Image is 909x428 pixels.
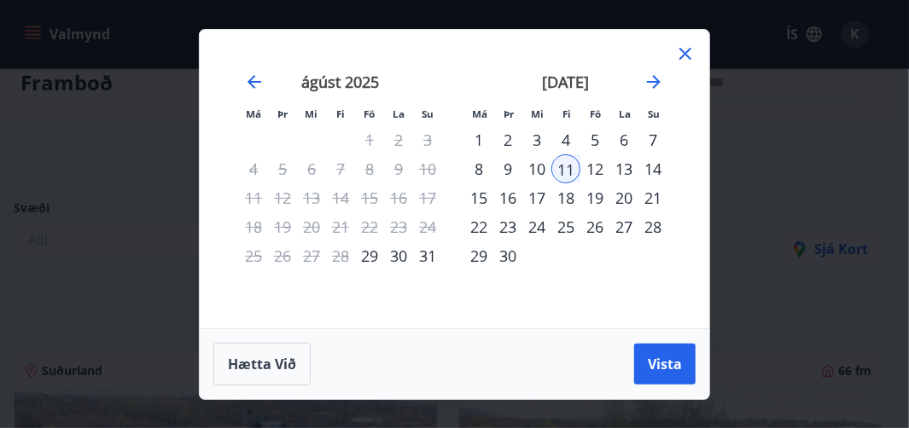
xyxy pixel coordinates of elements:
[493,212,522,241] td: Choose þriðjudagur, 23. september 2025 as your check-out date. It’s available.
[297,183,326,212] td: Not available. miðvikudagur, 13. ágúst 2025
[297,241,326,270] td: Not available. miðvikudagur, 27. ágúst 2025
[297,212,326,241] td: Not available. miðvikudagur, 20. ágúst 2025
[413,212,442,241] td: Not available. sunnudagur, 24. ágúst 2025
[464,154,493,183] td: Choose mánudagur, 8. september 2025 as your check-out date. It’s available.
[551,212,580,241] div: 25
[413,241,442,270] div: 31
[268,241,297,270] td: Not available. þriðjudagur, 26. ágúst 2025
[302,72,380,92] strong: ágúst 2025
[268,154,297,183] td: Not available. þriðjudagur, 5. ágúst 2025
[638,154,667,183] div: 14
[609,183,638,212] div: 20
[522,125,551,154] div: 3
[355,212,384,241] td: Not available. föstudagur, 22. ágúst 2025
[609,183,638,212] td: Choose laugardagur, 20. september 2025 as your check-out date. It’s available.
[413,241,442,270] td: Choose sunnudagur, 31. ágúst 2025 as your check-out date. It’s available.
[493,154,522,183] div: 9
[522,183,551,212] div: 17
[472,107,487,120] small: Má
[522,183,551,212] td: Choose miðvikudagur, 17. september 2025 as your check-out date. It’s available.
[532,107,545,120] small: Mi
[244,72,265,92] div: Move backward to switch to the previous month.
[355,154,384,183] td: Not available. föstudagur, 8. ágúst 2025
[638,212,667,241] td: Choose sunnudagur, 28. september 2025 as your check-out date. It’s available.
[326,212,355,241] td: Not available. fimmtudagur, 21. ágúst 2025
[551,183,580,212] td: Choose fimmtudagur, 18. september 2025 as your check-out date. It’s available.
[464,241,493,270] td: Choose mánudagur, 29. september 2025 as your check-out date. It’s available.
[648,107,660,120] small: Su
[239,241,268,270] td: Not available. mánudagur, 25. ágúst 2025
[413,125,442,154] td: Not available. sunnudagur, 3. ágúst 2025
[580,125,609,154] div: 5
[580,125,609,154] td: Choose föstudagur, 5. september 2025 as your check-out date. It’s available.
[464,154,493,183] div: 8
[326,183,355,212] td: Not available. fimmtudagur, 14. ágúst 2025
[522,125,551,154] td: Choose miðvikudagur, 3. september 2025 as your check-out date. It’s available.
[522,154,551,183] div: 10
[228,355,296,373] span: Hætta við
[306,107,318,120] small: Mi
[355,241,384,270] td: Choose föstudagur, 29. ágúst 2025 as your check-out date. It’s available.
[464,212,493,241] td: Choose mánudagur, 22. september 2025 as your check-out date. It’s available.
[213,343,311,385] button: Hætta við
[220,50,689,308] div: Calendar
[634,344,696,385] button: Vista
[619,107,631,120] small: La
[504,107,514,120] small: Þr
[277,107,288,120] small: Þr
[268,183,297,212] td: Not available. þriðjudagur, 12. ágúst 2025
[326,241,355,270] td: Not available. fimmtudagur, 28. ágúst 2025
[336,107,345,120] small: Fi
[326,154,355,183] td: Not available. fimmtudagur, 7. ágúst 2025
[464,183,493,212] div: 15
[609,154,638,183] div: 13
[609,125,638,154] td: Choose laugardagur, 6. september 2025 as your check-out date. It’s available.
[355,183,384,212] td: Not available. föstudagur, 15. ágúst 2025
[562,107,571,120] small: Fi
[464,183,493,212] td: Choose mánudagur, 15. september 2025 as your check-out date. It’s available.
[355,241,384,270] div: 29
[638,212,667,241] div: 28
[464,241,493,270] div: 29
[422,107,434,120] small: Su
[580,154,609,183] td: Choose föstudagur, 12. september 2025 as your check-out date. It’s available.
[384,183,413,212] td: Not available. laugardagur, 16. ágúst 2025
[493,183,522,212] td: Choose þriðjudagur, 16. september 2025 as your check-out date. It’s available.
[464,212,493,241] div: 22
[609,212,638,241] div: 27
[591,107,602,120] small: Fö
[551,125,580,154] div: 4
[522,212,551,241] div: 24
[493,241,522,270] td: Choose þriðjudagur, 30. september 2025 as your check-out date. It’s available.
[609,154,638,183] td: Choose laugardagur, 13. september 2025 as your check-out date. It’s available.
[493,125,522,154] td: Choose þriðjudagur, 2. september 2025 as your check-out date. It’s available.
[464,125,493,154] div: 1
[648,355,682,373] span: Vista
[393,107,405,120] small: La
[384,125,413,154] td: Not available. laugardagur, 2. ágúst 2025
[551,212,580,241] td: Choose fimmtudagur, 25. september 2025 as your check-out date. It’s available.
[580,154,609,183] div: 12
[364,107,376,120] small: Fö
[543,72,590,92] strong: [DATE]
[609,125,638,154] div: 6
[355,125,384,154] td: Not available. föstudagur, 1. ágúst 2025
[246,107,261,120] small: Má
[580,212,609,241] div: 26
[297,154,326,183] td: Not available. miðvikudagur, 6. ágúst 2025
[580,212,609,241] td: Choose föstudagur, 26. september 2025 as your check-out date. It’s available.
[522,212,551,241] td: Choose miðvikudagur, 24. september 2025 as your check-out date. It’s available.
[413,154,442,183] td: Not available. sunnudagur, 10. ágúst 2025
[413,183,442,212] td: Not available. sunnudagur, 17. ágúst 2025
[638,125,667,154] div: 7
[580,183,609,212] td: Choose föstudagur, 19. september 2025 as your check-out date. It’s available.
[384,212,413,241] td: Not available. laugardagur, 23. ágúst 2025
[522,154,551,183] td: Choose miðvikudagur, 10. september 2025 as your check-out date. It’s available.
[551,125,580,154] td: Choose fimmtudagur, 4. september 2025 as your check-out date. It’s available.
[638,183,667,212] td: Choose sunnudagur, 21. september 2025 as your check-out date. It’s available.
[580,183,609,212] div: 19
[644,72,664,92] div: Move forward to switch to the next month.
[638,183,667,212] div: 21
[493,183,522,212] div: 16
[609,212,638,241] td: Choose laugardagur, 27. september 2025 as your check-out date. It’s available.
